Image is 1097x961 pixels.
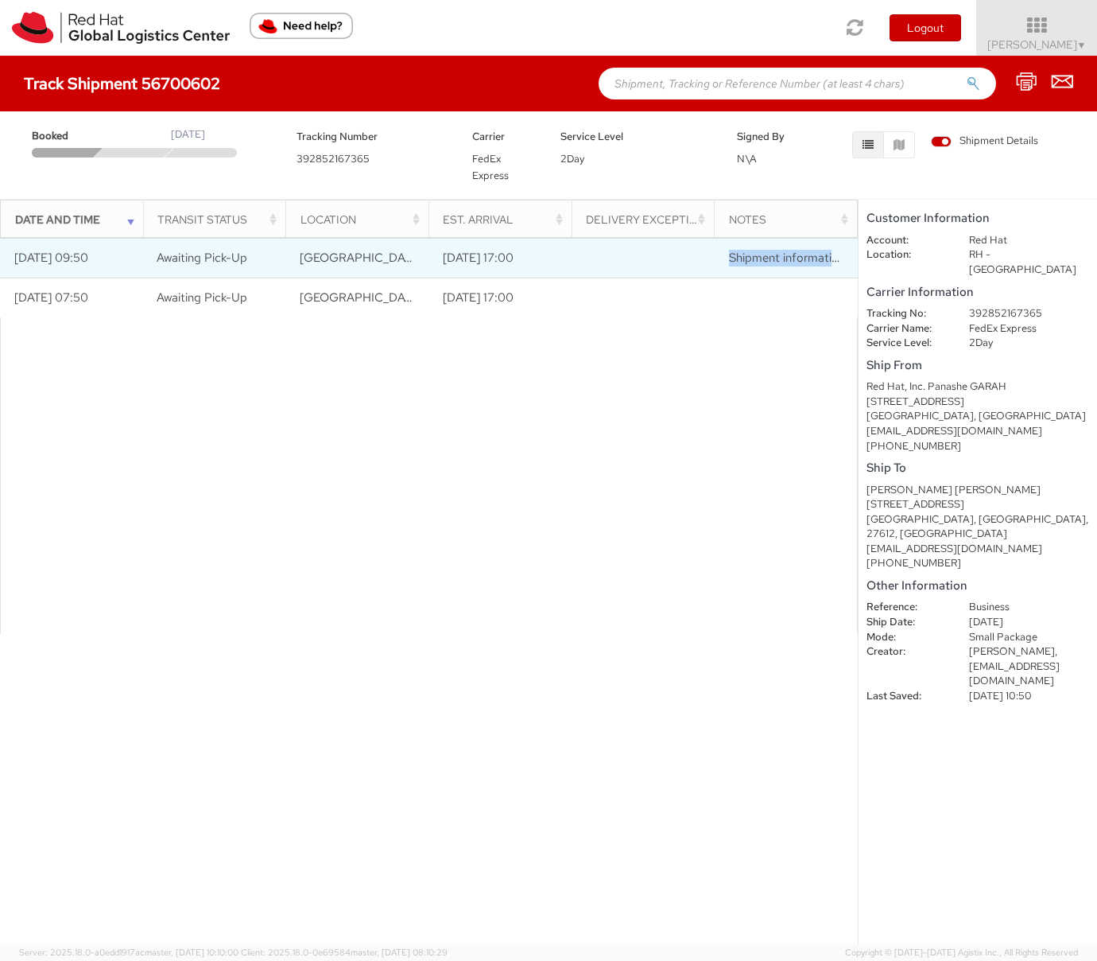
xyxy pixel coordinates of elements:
div: Transit Status [157,212,281,228]
span: [PERSON_NAME] [987,37,1087,52]
span: 2Day [560,152,584,165]
span: Server: 2025.18.0-a0edd1917ac [19,947,238,958]
dt: Service Level: [855,336,957,351]
div: Delivery Exception [586,212,709,228]
h5: Other Information [866,579,1089,593]
h5: Tracking Number [297,131,449,142]
h5: Ship To [866,461,1089,475]
div: Date and Time [15,212,138,228]
div: Red Hat, Inc. Panashe GARAH [866,379,1089,395]
div: Est. Arrival [443,212,566,228]
h5: Signed By [737,131,801,142]
div: [GEOGRAPHIC_DATA], [GEOGRAPHIC_DATA] [866,409,1089,424]
span: Awaiting Pick-Up [157,290,247,305]
span: ▼ [1077,39,1087,52]
button: Need help? [250,13,353,39]
div: [EMAIL_ADDRESS][DOMAIN_NAME] [866,424,1089,439]
dt: Last Saved: [855,689,957,704]
div: [STREET_ADDRESS] [866,497,1089,512]
dt: Reference: [855,600,957,615]
label: Shipment Details [931,134,1038,151]
dt: Tracking No: [855,306,957,321]
span: RALEIGH, NC, US [300,290,677,305]
img: rh-logistics-00dfa346123c4ec078e1.svg [12,12,230,44]
dt: Creator: [855,644,957,659]
div: [EMAIL_ADDRESS][DOMAIN_NAME] [866,542,1089,557]
td: [DATE] 17:00 [428,278,572,317]
dt: Mode: [855,630,957,645]
span: FedEx Express [472,152,509,182]
span: master, [DATE] 08:10:29 [351,947,448,958]
td: [DATE] 17:00 [428,238,572,278]
h5: Service Level [560,131,713,142]
h4: Track Shipment 56700602 [24,75,220,92]
span: [PERSON_NAME], [969,644,1057,658]
dt: Account: [855,233,957,248]
span: Shipment information sent to FedEx [729,250,922,266]
dt: Ship Date: [855,615,957,630]
span: Awaiting Pick-Up [157,250,247,266]
input: Shipment, Tracking or Reference Number (at least 4 chars) [599,68,996,99]
span: Shipment Details [931,134,1038,149]
div: [PHONE_NUMBER] [866,439,1089,454]
div: [STREET_ADDRESS] [866,395,1089,410]
div: [PHONE_NUMBER] [866,556,1089,571]
span: RALEIGH, NC, US [300,250,677,266]
span: Copyright © [DATE]-[DATE] Agistix Inc., All Rights Reserved [845,947,1078,959]
h5: Carrier Information [866,286,1089,299]
span: master, [DATE] 10:10:00 [145,947,238,958]
span: Booked [32,129,100,144]
h5: Customer Information [866,212,1089,225]
span: 392852167365 [297,152,370,165]
span: N\A [737,152,757,165]
div: Notes [729,212,852,228]
h5: Ship From [866,359,1089,372]
div: [PERSON_NAME] [PERSON_NAME] [866,483,1089,498]
dt: Carrier Name: [855,321,957,337]
div: [GEOGRAPHIC_DATA], [GEOGRAPHIC_DATA], 27612, [GEOGRAPHIC_DATA] [866,512,1089,542]
div: [DATE] [171,127,205,142]
dt: Location: [855,247,957,263]
span: Client: 2025.18.0-0e69584 [241,947,448,958]
div: Location [300,212,424,228]
button: Logout [890,14,961,41]
h5: Carrier [472,131,537,142]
